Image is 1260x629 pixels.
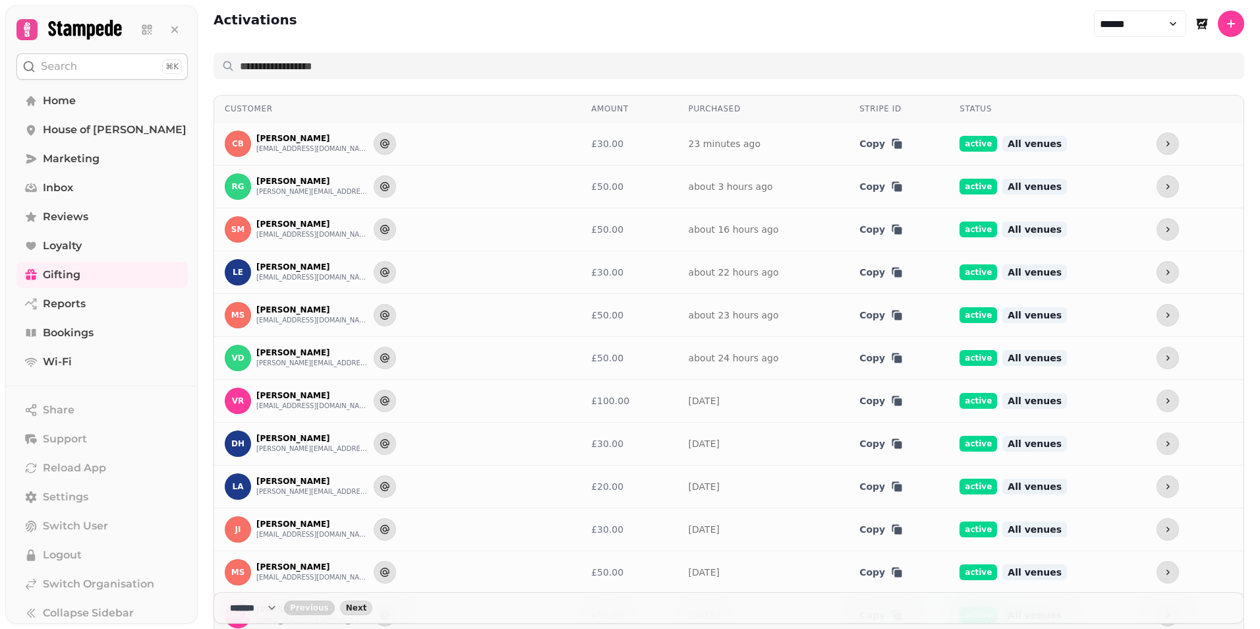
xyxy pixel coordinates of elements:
a: [DATE] [689,481,720,492]
div: £50.00 [591,223,667,236]
div: £30.00 [591,266,667,279]
span: Collapse Sidebar [43,605,134,621]
div: Amount [591,104,667,114]
a: about 23 hours ago [689,310,779,320]
span: active [959,136,997,152]
span: All venues [1002,564,1067,580]
button: Copy [859,180,903,193]
button: more [1157,304,1179,326]
span: active [959,436,997,452]
button: Logout [16,542,188,568]
h2: Activations [214,11,297,37]
p: [PERSON_NAME] [256,133,368,144]
span: All venues [1002,393,1067,409]
a: Wi-Fi [16,349,188,375]
a: about 16 hours ago [689,224,779,235]
span: active [959,222,997,237]
span: active [959,264,997,280]
span: All venues [1002,350,1067,366]
button: Copy [859,394,903,407]
span: JI [235,525,241,534]
a: [DATE] [689,396,720,406]
span: Switch Organisation [43,576,154,592]
span: All venues [1002,179,1067,195]
span: All venues [1002,307,1067,323]
span: Share [43,402,74,418]
span: RG [231,182,244,191]
p: [PERSON_NAME] [256,262,368,272]
a: about 24 hours ago [689,353,779,363]
button: more [1157,390,1179,412]
a: 23 minutes ago [689,138,760,149]
p: [PERSON_NAME] [256,347,368,358]
button: more [1157,133,1179,155]
span: Inbox [43,180,73,196]
span: LE [233,268,243,277]
button: more [1157,175,1179,198]
div: Stripe ID [859,104,938,114]
button: Copy [859,566,903,579]
button: Copy [859,223,903,236]
p: [PERSON_NAME] [256,562,368,572]
a: Reviews [16,204,188,230]
p: Search [41,59,77,75]
button: Copy [859,266,903,279]
span: Reports [43,296,86,312]
button: Send to [374,561,396,584]
div: £100.00 [591,394,667,407]
div: £20.00 [591,480,667,493]
span: Previous [290,604,329,612]
span: Marketing [43,151,100,167]
button: [PERSON_NAME][EMAIL_ADDRESS][PERSON_NAME][DOMAIN_NAME] [256,358,368,369]
a: Inbox [16,175,188,201]
div: £30.00 [591,523,667,536]
button: [EMAIL_ADDRESS][DOMAIN_NAME] [256,572,368,583]
button: Copy [859,523,903,536]
button: Reload App [16,455,188,481]
div: £50.00 [591,309,667,322]
span: active [959,350,997,366]
span: LA [233,482,244,491]
span: Logout [43,547,82,563]
a: Home [16,88,188,114]
span: active [959,393,997,409]
div: ⌘K [162,59,182,74]
p: [PERSON_NAME] [256,519,368,529]
a: Settings [16,484,188,510]
button: [EMAIL_ADDRESS][DOMAIN_NAME] [256,144,368,154]
span: active [959,522,997,537]
span: active [959,307,997,323]
a: about 22 hours ago [689,267,779,278]
a: Reports [16,291,188,317]
span: Wi-Fi [43,354,72,370]
button: Send to [374,475,396,498]
button: [EMAIL_ADDRESS][DOMAIN_NAME] [256,401,368,411]
span: Gifting [43,267,80,283]
span: VD [231,353,244,363]
button: [EMAIL_ADDRESS][DOMAIN_NAME] [256,229,368,240]
span: All venues [1002,264,1067,280]
span: active [959,179,997,195]
span: Reviews [43,209,88,225]
button: [PERSON_NAME][EMAIL_ADDRESS][DOMAIN_NAME] [256,444,368,454]
span: DH [231,439,244,448]
button: more [1157,347,1179,369]
a: [DATE] [689,524,720,535]
button: Search⌘K [16,53,188,80]
button: Collapse Sidebar [16,600,188,626]
p: [PERSON_NAME] [256,176,368,187]
a: [DATE] [689,438,720,449]
button: [PERSON_NAME][EMAIL_ADDRESS][DOMAIN_NAME] [256,187,368,197]
a: [DATE] [689,567,720,578]
div: Purchased [689,104,839,114]
button: more [1157,561,1179,584]
button: Share [16,397,188,423]
span: Reload App [43,460,106,476]
a: about 3 hours ago [689,181,773,192]
div: £50.00 [591,566,667,579]
span: All venues [1002,522,1067,537]
button: more [1157,218,1179,241]
span: Support [43,431,87,447]
button: Send to [374,518,396,541]
button: [EMAIL_ADDRESS][DOMAIN_NAME] [256,272,368,283]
